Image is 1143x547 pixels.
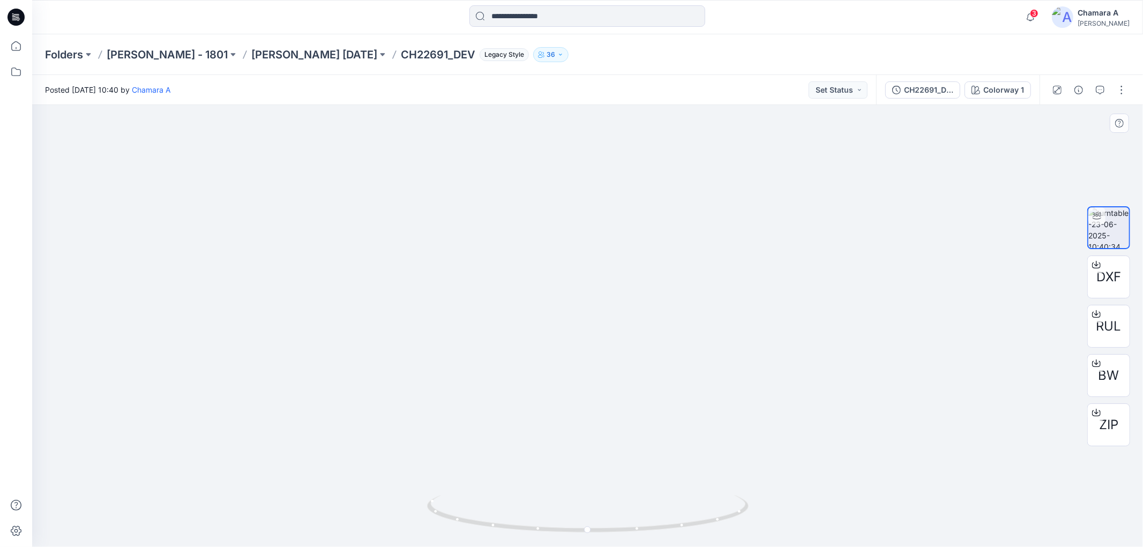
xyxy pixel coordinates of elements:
[885,81,960,99] button: CH22691_DEV
[904,84,953,96] div: CH22691_DEV
[475,47,529,62] button: Legacy Style
[533,47,569,62] button: 36
[965,81,1031,99] button: Colorway 1
[547,49,555,61] p: 36
[1088,207,1129,248] img: turntable-23-06-2025-10:40:34
[107,47,228,62] a: [PERSON_NAME] - 1801
[132,85,170,94] a: Chamara A
[1078,6,1130,19] div: Chamara A
[1096,267,1121,287] span: DXF
[1099,415,1118,434] span: ZIP
[1070,81,1087,99] button: Details
[401,47,475,62] p: CH22691_DEV
[251,47,377,62] a: [PERSON_NAME] [DATE]
[1096,317,1122,336] span: RUL
[1052,6,1073,28] img: avatar
[1078,19,1130,27] div: [PERSON_NAME]
[1030,9,1039,18] span: 3
[480,48,529,61] span: Legacy Style
[45,84,170,95] span: Posted [DATE] 10:40 by
[45,47,83,62] a: Folders
[983,84,1024,96] div: Colorway 1
[1099,366,1119,385] span: BW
